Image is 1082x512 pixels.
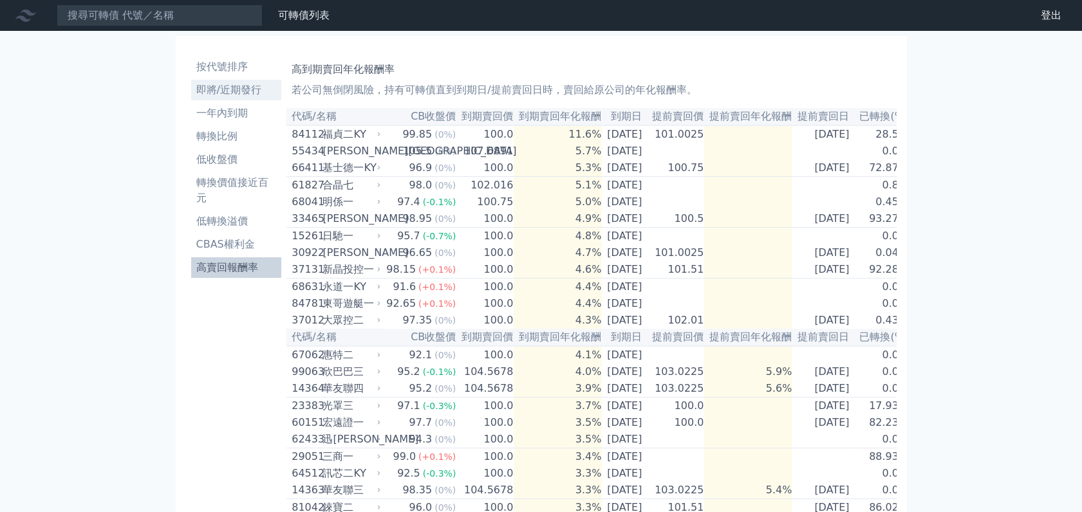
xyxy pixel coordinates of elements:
[286,108,383,125] th: 代碼/名稱
[647,363,704,380] td: 103.0225
[434,350,456,360] span: (0%)
[854,465,909,482] td: 0.0%
[456,177,514,194] td: 102.016
[854,346,909,363] td: 0.0%
[792,244,854,261] td: [DATE]
[322,262,378,277] div: 新晶投控一
[292,245,319,261] div: 30922
[514,261,602,279] td: 4.6%
[191,82,282,98] li: 即將/近期發行
[514,125,602,143] td: 11.6%
[854,194,909,210] td: 0.45%
[292,482,319,498] div: 14363
[400,211,434,226] div: 98.95
[602,279,647,296] td: [DATE]
[602,312,647,329] td: [DATE]
[704,108,792,125] th: 提前賣回年化報酬
[292,449,319,464] div: 29051
[322,127,378,142] div: 福貞二KY
[456,228,514,245] td: 100.0
[1018,450,1082,512] iframe: Chat Widget
[792,261,854,279] td: [DATE]
[400,313,434,328] div: 97.35
[514,279,602,296] td: 4.4%
[792,482,854,499] td: [DATE]
[384,296,418,311] div: 92.65
[395,194,423,210] div: 97.4
[57,5,263,26] input: 搜尋可轉債 代號／名稱
[854,295,909,312] td: 0.0%
[191,129,282,144] li: 轉換比例
[647,244,704,261] td: 101.0025
[514,465,602,482] td: 3.3%
[434,129,456,140] span: (0%)
[292,296,319,311] div: 84781
[854,244,909,261] td: 0.04%
[704,482,792,499] td: 5.4%
[602,210,647,228] td: [DATE]
[322,449,378,464] div: 三商一
[292,62,891,77] h1: 高到期賣回年化報酬率
[191,260,282,275] li: 高賣回報酬率
[602,125,647,143] td: [DATE]
[418,452,456,462] span: (+0.1%)
[191,57,282,77] a: 按代號排序
[854,398,909,415] td: 17.93%
[854,414,909,431] td: 82.23%
[514,177,602,194] td: 5.1%
[602,398,647,415] td: [DATE]
[407,381,435,396] div: 95.2
[292,160,319,176] div: 66411
[456,465,514,482] td: 100.0
[191,234,282,255] a: CBAS權利金
[647,160,704,177] td: 100.75
[456,295,514,312] td: 100.0
[514,380,602,398] td: 3.9%
[514,482,602,499] td: 3.3%
[191,237,282,252] li: CBAS權利金
[514,160,602,177] td: 5.3%
[456,363,514,380] td: 104.5678
[514,363,602,380] td: 4.0%
[400,482,434,498] div: 98.35
[602,363,647,380] td: [DATE]
[322,160,378,176] div: 基士德一KY
[647,398,704,415] td: 100.0
[456,143,514,160] td: 107.6891
[322,482,378,498] div: 華友聯三
[647,380,704,398] td: 103.0225
[792,210,854,228] td: [DATE]
[434,248,456,258] span: (0%)
[647,125,704,143] td: 101.0025
[602,244,647,261] td: [DATE]
[456,261,514,279] td: 100.0
[407,160,435,176] div: 96.9
[322,313,378,328] div: 大眾控二
[514,295,602,312] td: 4.4%
[390,279,418,295] div: 91.6
[456,194,514,210] td: 100.75
[423,197,456,207] span: (-0.1%)
[423,367,456,377] span: (-0.1%)
[292,211,319,226] div: 33465
[191,152,282,167] li: 低收盤價
[322,381,378,396] div: 華友聯四
[322,347,378,363] div: 惠特二
[322,279,378,295] div: 永道一KY
[292,381,319,396] div: 14364
[456,398,514,415] td: 100.0
[434,315,456,325] span: (0%)
[292,178,319,193] div: 61827
[854,363,909,380] td: 0.0%
[407,415,435,430] div: 97.7
[854,261,909,279] td: 92.28%
[286,329,383,346] th: 代碼/名稱
[407,432,435,447] div: 94.3
[407,178,435,193] div: 98.0
[292,466,319,481] div: 64512
[514,194,602,210] td: 5.0%
[400,143,434,159] div: 105.5
[602,295,647,312] td: [DATE]
[191,257,282,278] a: 高賣回報酬率
[191,126,282,147] a: 轉換比例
